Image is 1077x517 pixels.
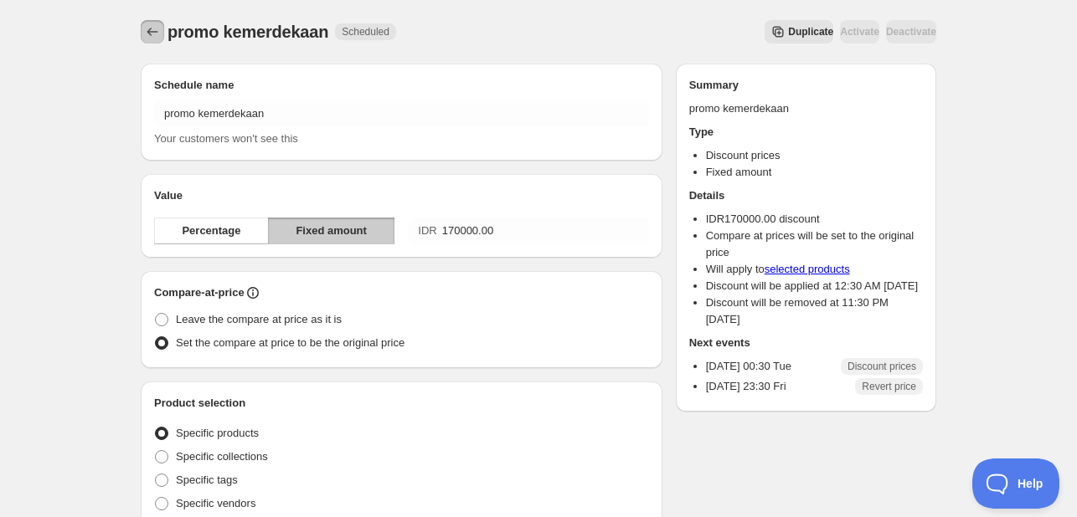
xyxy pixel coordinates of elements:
span: IDR [418,224,436,237]
span: Duplicate [788,25,833,38]
button: Secondary action label [765,20,833,44]
span: Your customers won't see this [154,132,298,145]
p: promo kemerdekaan [689,100,923,117]
span: Scheduled [342,25,389,38]
span: Leave the compare at price as it is [176,313,342,325]
span: Specific tags [176,473,238,486]
h2: Value [154,187,649,204]
li: Fixed amount [706,164,923,181]
button: Schedules [141,20,164,44]
h2: Product selection [154,395,649,412]
span: Fixed amount [296,223,367,239]
li: Will apply to [706,261,923,278]
p: [DATE] 23:30 Fri [706,378,786,395]
li: Compare at prices will be set to the original price [706,228,923,261]
button: Percentage [154,218,269,244]
h2: Schedule name [154,77,649,94]
iframe: Toggle Customer Support [972,458,1060,509]
li: Discount prices [706,147,923,164]
span: Specific products [176,427,259,439]
li: Discount will be applied at 12:30 AM [DATE] [706,278,923,294]
p: [DATE] 00:30 Tue [706,358,791,375]
span: Revert price [862,380,916,393]
span: Specific collections [176,450,268,463]
span: promo kemerdekaan [167,23,328,41]
li: IDR 170000.00 discount [706,211,923,228]
h2: Compare-at-price [154,284,245,301]
h2: Type [689,124,923,141]
span: Specific vendors [176,497,255,509]
h2: Details [689,187,923,204]
span: Set the compare at price to be the original price [176,336,405,349]
span: Discount prices [848,360,916,373]
h2: Next events [689,335,923,351]
li: Discount will be removed at 11:30 PM [DATE] [706,294,923,328]
a: selected products [765,263,850,275]
h2: Summary [689,77,923,94]
span: Percentage [182,223,240,239]
button: Fixed amount [268,218,394,244]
